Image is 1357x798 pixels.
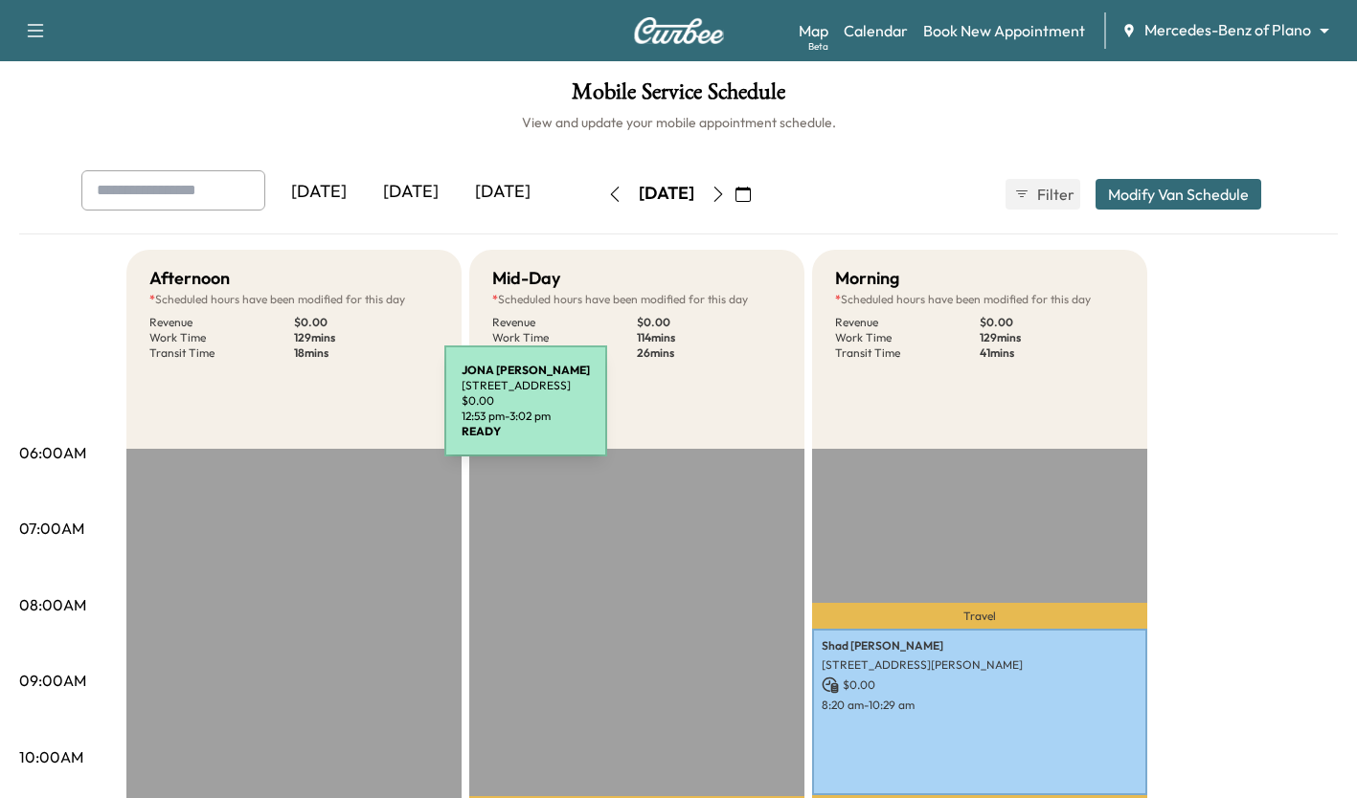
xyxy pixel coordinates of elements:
[923,19,1085,42] a: Book New Appointment
[835,345,980,361] p: Transit Time
[835,330,980,345] p: Work Time
[149,345,294,361] p: Transit Time
[799,19,828,42] a: MapBeta
[639,182,694,206] div: [DATE]
[273,170,365,214] div: [DATE]
[1096,179,1261,210] button: Modify Van Schedule
[637,315,781,330] p: $ 0.00
[633,17,725,44] img: Curbee Logo
[457,170,549,214] div: [DATE]
[492,315,637,330] p: Revenue
[19,745,83,768] p: 10:00AM
[822,676,1138,694] p: $ 0.00
[19,593,86,616] p: 08:00AM
[822,657,1138,673] p: [STREET_ADDRESS][PERSON_NAME]
[149,292,439,307] p: Scheduled hours have been modified for this day
[294,315,439,330] p: $ 0.00
[492,292,781,307] p: Scheduled hours have been modified for this day
[1144,19,1311,41] span: Mercedes-Benz of Plano
[1037,183,1072,206] span: Filter
[980,330,1124,345] p: 129 mins
[149,315,294,330] p: Revenue
[149,330,294,345] p: Work Time
[19,441,86,464] p: 06:00AM
[812,603,1147,629] p: Travel
[637,330,781,345] p: 114 mins
[365,170,457,214] div: [DATE]
[19,113,1338,132] h6: View and update your mobile appointment schedule.
[835,265,899,292] h5: Morning
[835,292,1124,307] p: Scheduled hours have been modified for this day
[294,330,439,345] p: 129 mins
[835,315,980,330] p: Revenue
[19,80,1338,113] h1: Mobile Service Schedule
[822,638,1138,654] p: Shad [PERSON_NAME]
[492,265,560,292] h5: Mid-Day
[1006,179,1080,210] button: Filter
[808,39,828,54] div: Beta
[19,669,86,692] p: 09:00AM
[822,698,1138,713] p: 8:20 am - 10:29 am
[19,517,84,540] p: 07:00AM
[980,345,1124,361] p: 41 mins
[149,265,230,292] h5: Afternoon
[980,315,1124,330] p: $ 0.00
[294,345,439,361] p: 18 mins
[492,330,637,345] p: Work Time
[637,345,781,361] p: 26 mins
[844,19,908,42] a: Calendar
